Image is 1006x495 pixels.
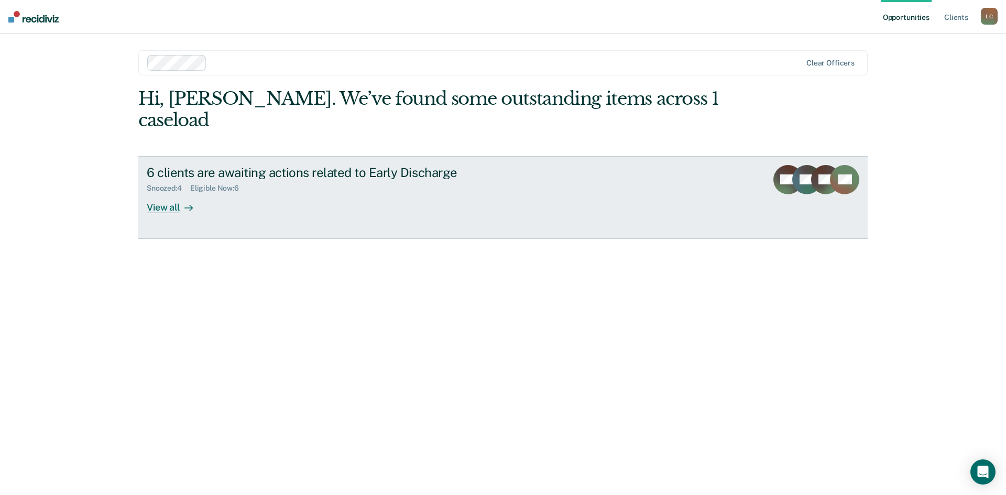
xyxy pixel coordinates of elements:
[147,193,205,213] div: View all
[970,459,996,485] div: Open Intercom Messenger
[147,184,190,193] div: Snoozed : 4
[806,59,855,68] div: Clear officers
[138,156,868,239] a: 6 clients are awaiting actions related to Early DischargeSnoozed:4Eligible Now:6View all
[8,11,59,23] img: Recidiviz
[190,184,247,193] div: Eligible Now : 6
[138,88,722,131] div: Hi, [PERSON_NAME]. We’ve found some outstanding items across 1 caseload
[981,8,998,25] div: L C
[147,165,515,180] div: 6 clients are awaiting actions related to Early Discharge
[981,8,998,25] button: LC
